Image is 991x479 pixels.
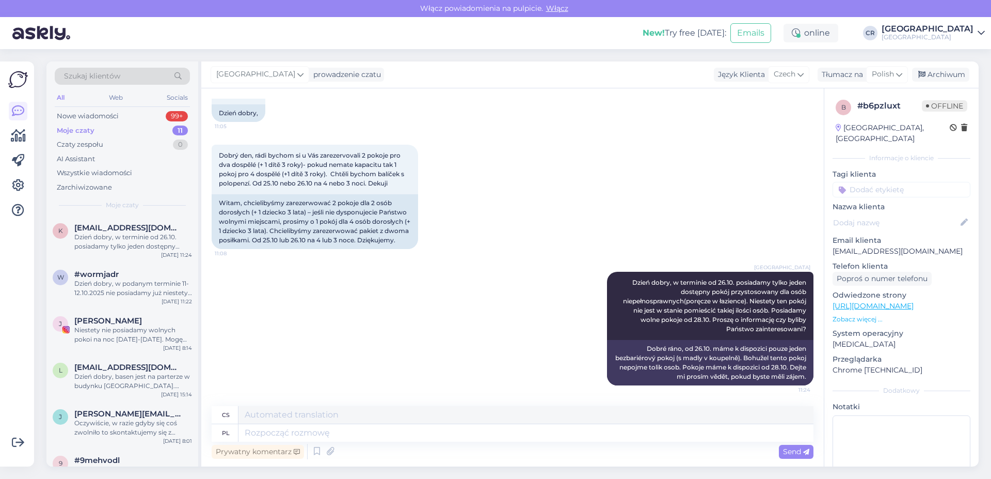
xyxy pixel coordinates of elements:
[922,100,967,112] span: Offline
[74,409,182,419] span: jitka.solomova@seznam.cz
[59,320,62,328] span: J
[833,246,970,257] p: [EMAIL_ADDRESS][DOMAIN_NAME]
[74,372,192,391] div: Dzień dobry, basen jest na parterze w budynku [GEOGRAPHIC_DATA]. Czynny od 8:00 do 22:00. Do base...
[309,69,381,80] div: prowadzenie czatu
[74,223,182,233] span: kristyn1@seznam.cz
[833,354,970,365] p: Przeglądarka
[74,419,192,437] div: Oczywiście, w razie gdyby się coś zwolniło to skontaktujemy się z Państwem.
[818,69,863,80] div: Tłumacz na
[74,456,120,465] span: #9mehvodl
[55,91,67,104] div: All
[57,154,95,164] div: AI Assistant
[543,4,571,13] span: Włącz
[882,25,985,41] a: [GEOGRAPHIC_DATA][GEOGRAPHIC_DATA]
[872,69,894,80] span: Polish
[882,33,973,41] div: [GEOGRAPHIC_DATA]
[74,270,119,279] span: #wormjadr
[833,169,970,180] p: Tagi klienta
[833,315,970,324] p: Zobacz więcej ...
[172,126,188,136] div: 11
[833,401,970,412] p: Notatki
[833,202,970,212] p: Nazwa klienta
[836,122,950,144] div: [GEOGRAPHIC_DATA], [GEOGRAPHIC_DATA]
[216,69,295,80] span: [GEOGRAPHIC_DATA]
[212,194,418,249] div: Witam, chcielibyśmy zarezerwować 2 pokoje dla 2 osób dorosłych (+ 1 dziecko 3 lata) – jeśli nie d...
[212,104,265,122] div: Dzień dobry,
[215,122,253,130] span: 11:05
[57,168,132,178] div: Wszystkie wiadomości
[730,23,771,43] button: Emails
[833,272,932,286] div: Poproś o numer telefonu
[58,227,63,235] span: k
[74,233,192,251] div: Dzień dobry, w terminie od 26.10. posiadamy tylko jeden dostępny pokój przystosowany dla osób nie...
[57,111,119,121] div: Nowe wiadomości
[833,365,970,376] p: Chrome [TECHNICAL_ID]
[882,25,973,33] div: [GEOGRAPHIC_DATA]
[841,103,846,111] span: b
[74,326,192,344] div: Niestety nie posiadamy wolnych pokoi na noc [DATE]-[DATE]. Mogę zaproponować pobyt [DATE]-[DATE].
[161,391,192,398] div: [DATE] 15:14
[833,328,970,339] p: System operacyjny
[59,413,62,421] span: j
[64,71,120,82] span: Szukaj klientów
[57,126,94,136] div: Moje czaty
[8,70,28,89] img: Askly Logo
[163,437,192,445] div: [DATE] 8:01
[857,100,922,112] div: # b6pzluxt
[57,182,112,193] div: Zarchiwizowane
[163,344,192,352] div: [DATE] 8:14
[173,140,188,150] div: 0
[166,111,188,121] div: 99+
[863,26,877,40] div: CR
[833,290,970,301] p: Odwiedzone strony
[754,264,810,271] span: [GEOGRAPHIC_DATA]
[833,386,970,395] div: Dodatkowy
[784,24,838,42] div: online
[219,151,406,187] span: Dobrý den, rádi bychom si u Vás zarezervovali 2 pokoje pro dva dospělé (+ 1 dítě 3 roky)- pokud n...
[222,424,230,442] div: pl
[833,301,914,311] a: [URL][DOMAIN_NAME]
[623,279,808,333] span: Dzień dobry, w terminie od 26.10. posiadamy tylko jeden dostępny pokój przystosowany dla osób nie...
[59,459,62,467] span: 9
[643,27,726,39] div: Try free [DATE]:
[161,251,192,259] div: [DATE] 11:24
[714,69,765,80] div: Język Klienta
[912,68,969,82] div: Archiwum
[106,200,139,210] span: Moje czaty
[833,261,970,272] p: Telefon klienta
[74,279,192,298] div: Dzień dobry, w podanym terminie 11-12.10.2025 nie posiadamy już niestety wolnych pokoi.
[59,366,62,374] span: l
[74,363,182,372] span: luciejindrova@centrum.cz
[57,140,103,150] div: Czaty zespołu
[222,406,230,424] div: cs
[833,153,970,163] div: Informacje o kliencie
[165,91,190,104] div: Socials
[212,445,304,459] div: Prywatny komentarz
[833,339,970,350] p: [MEDICAL_DATA]
[783,447,809,456] span: Send
[833,217,958,228] input: Dodaj nazwę
[107,91,125,104] div: Web
[643,28,665,38] b: New!
[833,182,970,197] input: Dodać etykietę
[833,235,970,246] p: Email klienta
[162,298,192,305] div: [DATE] 11:22
[74,316,142,326] span: Joanna Wesołek
[607,340,813,385] div: Dobré ráno, od 26.10. máme k dispozici pouze jeden bezbariérový pokoj (s madly v koupelně). Bohuž...
[774,69,795,80] span: Czech
[57,273,64,281] span: w
[772,386,810,394] span: 11:24
[215,250,253,257] span: 11:08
